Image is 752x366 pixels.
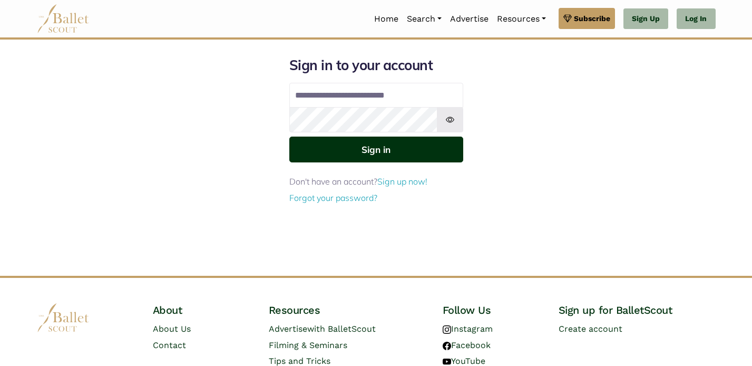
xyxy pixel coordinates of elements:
[370,8,403,30] a: Home
[563,13,572,24] img: gem.svg
[289,175,463,189] p: Don't have an account?
[559,324,622,334] a: Create account
[153,303,252,317] h4: About
[443,303,542,317] h4: Follow Us
[559,8,615,29] a: Subscribe
[269,303,426,317] h4: Resources
[443,325,451,334] img: instagram logo
[269,356,330,366] a: Tips and Tricks
[443,340,491,350] a: Facebook
[677,8,715,30] a: Log In
[289,192,377,203] a: Forgot your password?
[574,13,610,24] span: Subscribe
[37,303,90,332] img: logo
[403,8,446,30] a: Search
[289,137,463,162] button: Sign in
[446,8,493,30] a: Advertise
[443,356,485,366] a: YouTube
[289,56,463,74] h1: Sign in to your account
[443,358,451,366] img: youtube logo
[153,340,186,350] a: Contact
[269,324,376,334] a: Advertisewith BalletScout
[307,324,376,334] span: with BalletScout
[443,342,451,350] img: facebook logo
[269,340,347,350] a: Filming & Seminars
[443,324,493,334] a: Instagram
[153,324,191,334] a: About Us
[623,8,668,30] a: Sign Up
[493,8,550,30] a: Resources
[377,176,427,187] a: Sign up now!
[559,303,716,317] h4: Sign up for BalletScout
